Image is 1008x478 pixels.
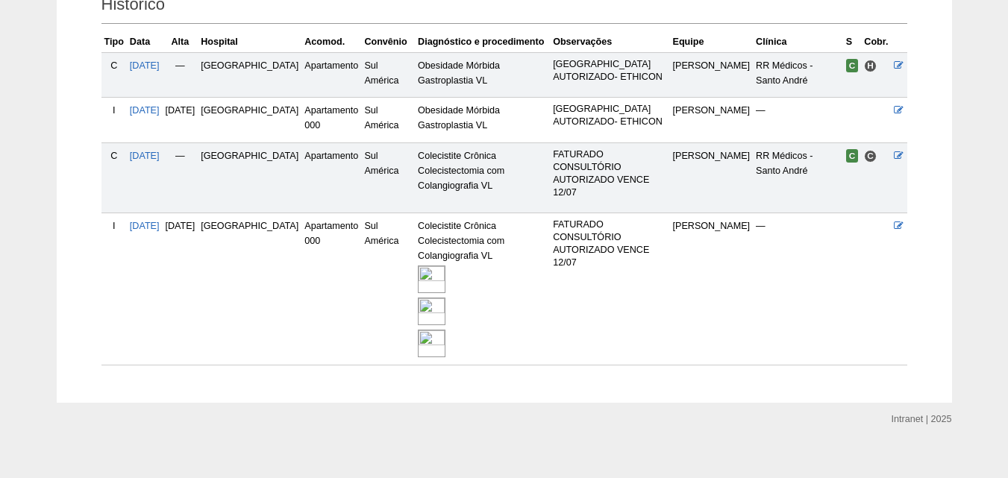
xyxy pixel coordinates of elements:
[198,98,301,142] td: [GEOGRAPHIC_DATA]
[101,31,127,53] th: Tipo
[553,148,666,199] p: FATURADO CONSULTÓRIO AUTORIZADO VENCE 12/07
[163,142,198,213] td: —
[670,52,754,97] td: [PERSON_NAME]
[864,150,877,163] span: Consultório
[553,218,666,269] p: FATURADO CONSULTÓRIO AUTORIZADO VENCE 12/07
[361,213,415,365] td: Sul América
[130,105,160,116] a: [DATE]
[846,59,859,72] span: Confirmada
[415,31,550,53] th: Diagnóstico e procedimento
[753,213,843,365] td: —
[670,213,754,365] td: [PERSON_NAME]
[198,142,301,213] td: [GEOGRAPHIC_DATA]
[166,221,195,231] span: [DATE]
[670,31,754,53] th: Equipe
[104,103,124,118] div: I
[670,98,754,142] td: [PERSON_NAME]
[843,31,862,53] th: S
[415,52,550,97] td: Obesidade Mórbida Gastroplastia VL
[753,142,843,213] td: RR Médicos - Santo André
[104,218,124,233] div: I
[361,31,415,53] th: Convênio
[127,31,163,53] th: Data
[753,98,843,142] td: —
[104,148,124,163] div: C
[163,52,198,97] td: —
[553,58,666,84] p: [GEOGRAPHIC_DATA] AUTORIZADO- ETHICON
[130,60,160,71] a: [DATE]
[550,31,669,53] th: Observações
[864,60,877,72] span: Hospital
[301,142,361,213] td: Apartamento
[104,58,124,73] div: C
[198,52,301,97] td: [GEOGRAPHIC_DATA]
[415,98,550,142] td: Obesidade Mórbida Gastroplastia VL
[166,105,195,116] span: [DATE]
[361,52,415,97] td: Sul América
[753,52,843,97] td: RR Médicos - Santo André
[892,412,952,427] div: Intranet | 2025
[670,142,754,213] td: [PERSON_NAME]
[163,31,198,53] th: Alta
[130,221,160,231] a: [DATE]
[846,149,859,163] span: Confirmada
[198,213,301,365] td: [GEOGRAPHIC_DATA]
[301,98,361,142] td: Apartamento 000
[861,31,891,53] th: Cobr.
[361,98,415,142] td: Sul América
[130,151,160,161] a: [DATE]
[753,31,843,53] th: Clínica
[415,142,550,213] td: Colecistite Crônica Colecistectomia com Colangiografia VL
[301,31,361,53] th: Acomod.
[553,103,666,128] p: [GEOGRAPHIC_DATA] AUTORIZADO- ETHICON
[415,213,550,365] td: Colecistite Crônica Colecistectomia com Colangiografia VL
[361,142,415,213] td: Sul América
[301,52,361,97] td: Apartamento
[301,213,361,365] td: Apartamento 000
[198,31,301,53] th: Hospital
